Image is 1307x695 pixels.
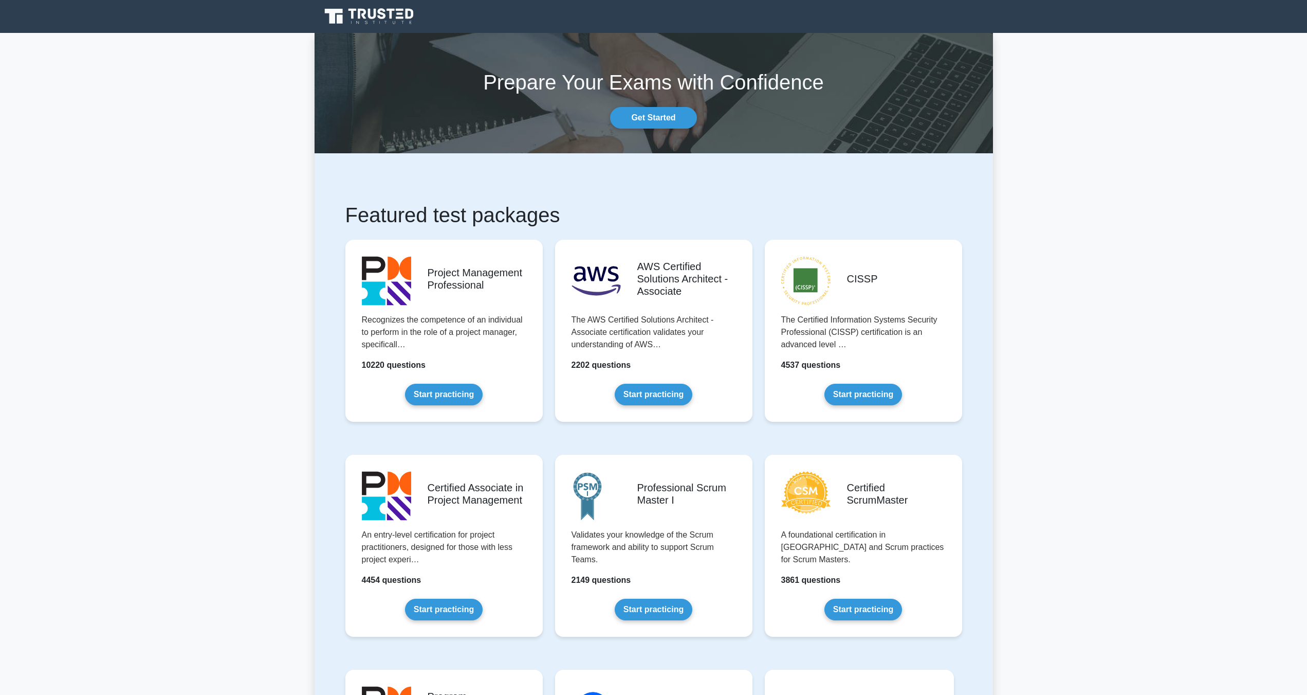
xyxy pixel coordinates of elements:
a: Get Started [610,107,696,129]
a: Start practicing [615,599,692,620]
a: Start practicing [405,599,483,620]
a: Start practicing [824,599,902,620]
a: Start practicing [615,384,692,405]
a: Start practicing [824,384,902,405]
a: Start practicing [405,384,483,405]
h1: Prepare Your Exams with Confidence [315,70,993,95]
h1: Featured test packages [345,203,962,227]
